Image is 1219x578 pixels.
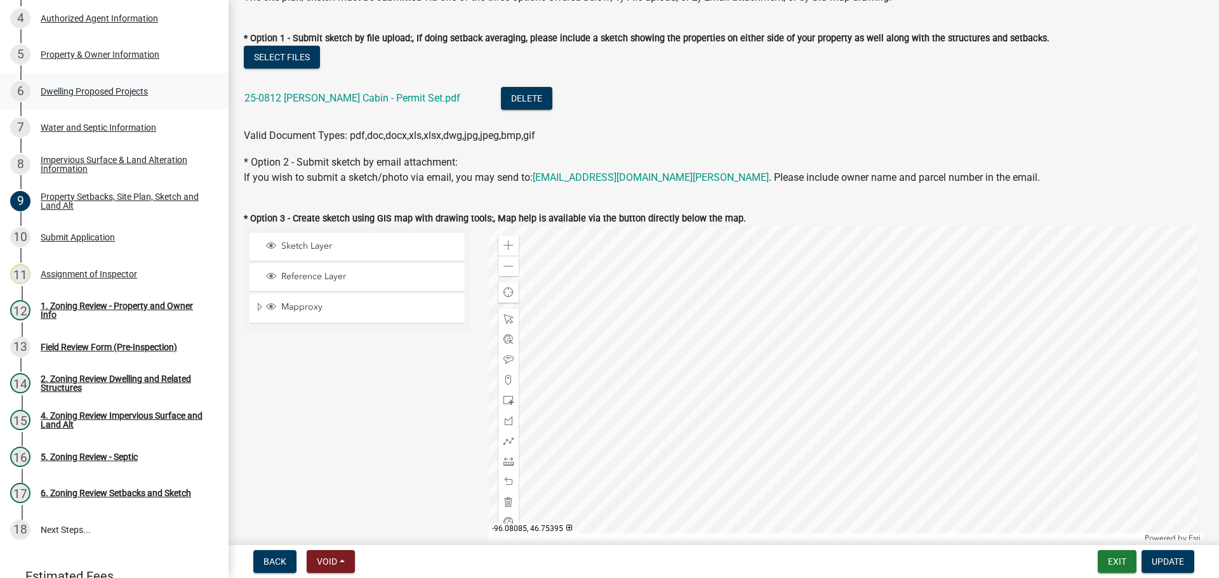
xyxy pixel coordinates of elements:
span: If you wish to submit a sketch/photo via email, you may send to: . Please include owner name and ... [244,171,1040,183]
div: Submit Application [41,233,115,242]
div: 6. Zoning Review Setbacks and Sketch [41,489,191,497]
div: Property Setbacks, Site Plan, Sketch and Land Alt [41,192,208,210]
a: 25-0812 [PERSON_NAME] Cabin - Permit Set.pdf [244,92,460,104]
div: Mapproxy [264,301,460,314]
label: * Option 3 - Create sketch using GIS map with drawing tools:, Map help is available via the butto... [244,214,746,223]
div: 6 [10,81,30,102]
div: 5. Zoning Review - Septic [41,452,138,461]
span: Sketch Layer [278,240,460,252]
span: Valid Document Types: pdf,doc,docx,xls,xlsx,dwg,jpg,jpeg,bmp,gif [244,129,535,141]
div: Find my location [498,282,519,303]
ul: Layer List [248,230,465,327]
div: 10 [10,227,30,247]
div: Powered by [1142,533,1204,543]
div: Field Review Form (Pre-Inspection) [41,343,177,351]
span: Reference Layer [278,271,460,282]
div: 1. Zoning Review - Property and Owner Info [41,301,208,319]
div: * Option 2 - Submit sketch by email attachment: [244,155,1204,185]
button: Delete [501,87,552,110]
div: 2. Zoning Review Dwelling and Related Structures [41,374,208,392]
button: Void [307,550,355,573]
span: Void [317,556,337,567]
div: 13 [10,337,30,357]
span: Update [1152,556,1184,567]
div: 14 [10,373,30,393]
span: Expand [255,301,264,315]
a: [EMAIL_ADDRESS][DOMAIN_NAME][PERSON_NAME] [533,171,769,183]
div: 15 [10,410,30,430]
label: * Option 1 - Submit sketch by file upload:, If doing setback averaging, please include a sketch s... [244,34,1049,43]
div: Property & Owner Information [41,50,159,59]
button: Back [253,550,296,573]
div: 8 [10,154,30,174]
span: Back [263,556,286,567]
div: 4 [10,8,30,29]
li: Reference Layer [250,263,464,292]
div: 11 [10,264,30,284]
div: Reference Layer [264,271,460,284]
div: 7 [10,117,30,138]
div: Impervious Surface & Land Alteration Information [41,155,208,173]
div: Sketch Layer [264,240,460,253]
button: Exit [1098,550,1136,573]
div: 9 [10,191,30,211]
span: Mapproxy [278,301,460,313]
div: 5 [10,44,30,65]
div: 4. Zoning Review Impervious Surface and Land Alt [41,411,208,429]
div: Authorized Agent Information [41,14,158,23]
div: Zoom in [498,235,519,256]
div: 12 [10,300,30,320]
div: Assignment of Inspector [41,270,137,279]
button: Select files [244,46,320,69]
wm-modal-confirm: Delete Document [501,93,552,105]
div: 18 [10,520,30,540]
a: Esri [1189,534,1201,542]
li: Sketch Layer [250,233,464,261]
div: Water and Septic Information [41,123,156,132]
div: Dwelling Proposed Projects [41,87,148,96]
button: Update [1142,550,1194,573]
li: Mapproxy [250,294,464,323]
div: 16 [10,447,30,467]
div: Zoom out [498,256,519,276]
div: 17 [10,483,30,503]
